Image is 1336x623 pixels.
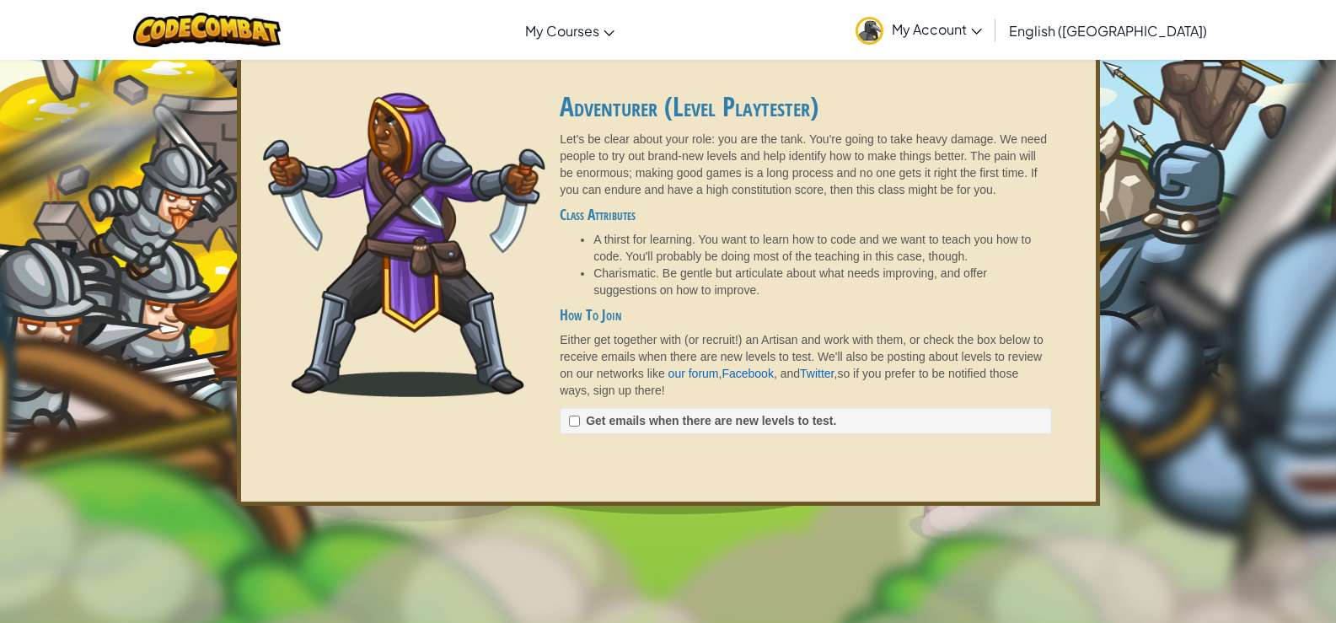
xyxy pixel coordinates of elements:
[560,307,1051,323] h4: How To Join
[1009,22,1207,40] span: English ([GEOGRAPHIC_DATA])
[892,20,982,38] span: My Account
[719,367,722,380] span: ,
[1001,8,1215,53] a: English ([GEOGRAPHIC_DATA])
[593,231,1051,265] li: A thirst for learning. You want to learn how to code and we want to teach you how to code. You'll...
[525,22,599,40] span: My Courses
[560,207,1051,223] h4: Class Attributes
[517,8,623,53] a: My Courses
[560,333,1044,380] span: Either get together with (or recruit!) an Artisan and work with them, or check the box below to r...
[722,367,773,380] a: Facebook
[847,3,990,56] a: My Account
[133,13,281,47] img: CodeCombat logo
[668,367,719,380] a: our forum
[560,131,1051,198] p: Let's be clear about your role: you are the tank. You're going to take heavy damage. We need peop...
[856,17,883,45] img: avatar
[586,414,836,427] span: Get emails when there are new levels to test.
[569,416,580,427] input: Get emails when there are new levels to test.
[800,367,834,380] a: Twitter
[774,367,800,380] span: , and
[560,89,657,125] span: Adventurer
[593,265,1051,298] li: Charismatic. Be gentle but articulate about what needs improving, and offer suggestions on how to...
[834,367,838,380] span: ,
[664,89,818,125] span: (Level Playtester)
